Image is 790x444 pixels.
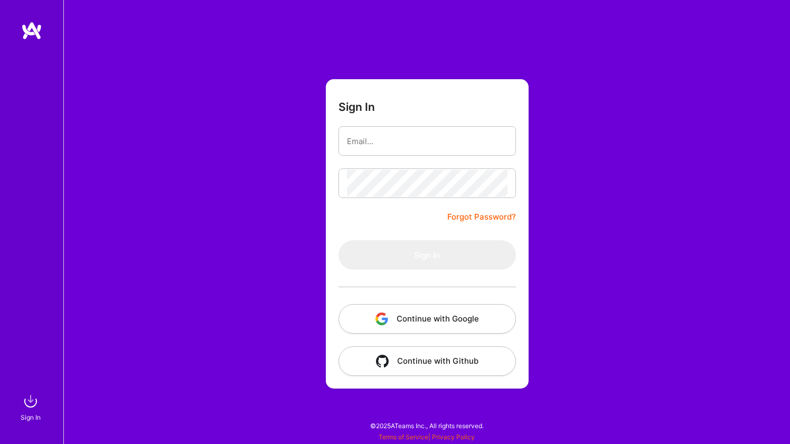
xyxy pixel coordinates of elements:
[375,313,388,325] img: icon
[338,346,516,376] button: Continue with Github
[63,412,790,439] div: © 2025 ATeams Inc., All rights reserved.
[379,433,475,441] span: |
[376,355,389,367] img: icon
[21,412,41,423] div: Sign In
[22,391,41,423] a: sign inSign In
[338,304,516,334] button: Continue with Google
[20,391,41,412] img: sign in
[21,21,42,40] img: logo
[338,240,516,270] button: Sign In
[447,211,516,223] a: Forgot Password?
[338,100,375,114] h3: Sign In
[347,128,507,155] input: Email...
[379,433,428,441] a: Terms of Service
[432,433,475,441] a: Privacy Policy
